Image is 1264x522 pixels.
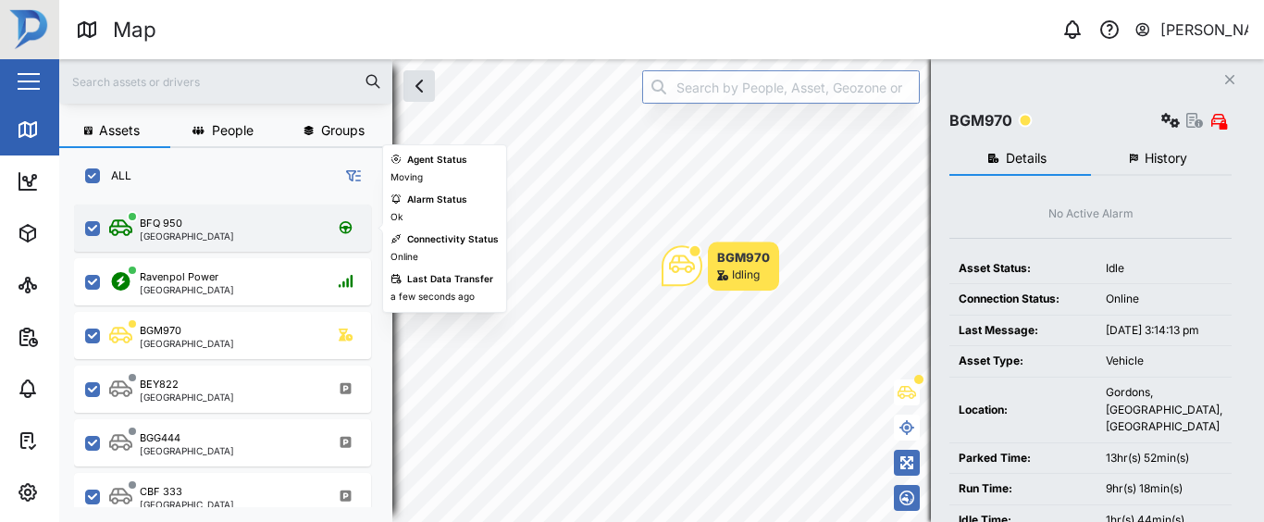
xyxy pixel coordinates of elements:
div: Dashboard [48,171,131,192]
div: Run Time: [959,480,1087,498]
div: [DATE] 3:14:13 pm [1106,322,1222,340]
span: History [1145,152,1187,165]
span: Assets [99,124,140,137]
div: grid [74,198,391,507]
div: Online [1106,291,1222,308]
div: BEY822 [140,377,179,392]
input: Search assets or drivers [70,68,381,95]
div: Connection Status: [959,291,1087,308]
div: [GEOGRAPHIC_DATA] [140,500,234,509]
div: Assets [48,223,105,243]
div: BGM970 [949,109,1012,132]
div: 9hr(s) 18min(s) [1106,480,1222,498]
div: Reports [48,327,111,347]
canvas: Map [59,59,1264,522]
div: Map [48,119,90,140]
div: BFQ 950 [140,216,182,231]
label: ALL [100,168,131,183]
div: Map [113,14,156,46]
div: Sites [48,275,93,295]
input: Search by People, Asset, Geozone or Place [642,70,920,104]
div: Gordons, [GEOGRAPHIC_DATA], [GEOGRAPHIC_DATA] [1106,384,1222,436]
div: Alarm Status [407,193,467,207]
div: Last Message: [959,322,1087,340]
div: Vehicle [1106,353,1222,370]
div: Settings [48,482,114,503]
span: Details [1006,152,1047,165]
div: [GEOGRAPHIC_DATA] [140,392,234,402]
div: Idle [1106,260,1222,278]
div: [PERSON_NAME] [1160,19,1249,42]
div: BGM970 [717,248,770,267]
div: [GEOGRAPHIC_DATA] [140,339,234,348]
div: CBF 333 [140,484,182,500]
div: Moving [390,170,423,185]
div: 13hr(s) 52min(s) [1106,450,1222,467]
div: BGG444 [140,430,180,446]
div: Asset Type: [959,353,1087,370]
button: [PERSON_NAME] [1134,17,1249,43]
div: Map marker [662,242,779,291]
div: Location: [959,402,1087,419]
div: Tasks [48,430,99,451]
span: People [212,124,254,137]
div: Parked Time: [959,450,1087,467]
span: Groups [321,124,365,137]
div: [GEOGRAPHIC_DATA] [140,446,234,455]
div: No Active Alarm [1048,205,1134,223]
div: BGM970 [140,323,181,339]
div: Asset Status: [959,260,1087,278]
img: Main Logo [9,9,50,50]
div: Agent Status [407,153,467,168]
div: Ravenpol Power [140,269,218,285]
div: Alarms [48,379,105,399]
div: [GEOGRAPHIC_DATA] [140,231,234,241]
div: [GEOGRAPHIC_DATA] [140,285,234,294]
div: Idling [732,267,760,284]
